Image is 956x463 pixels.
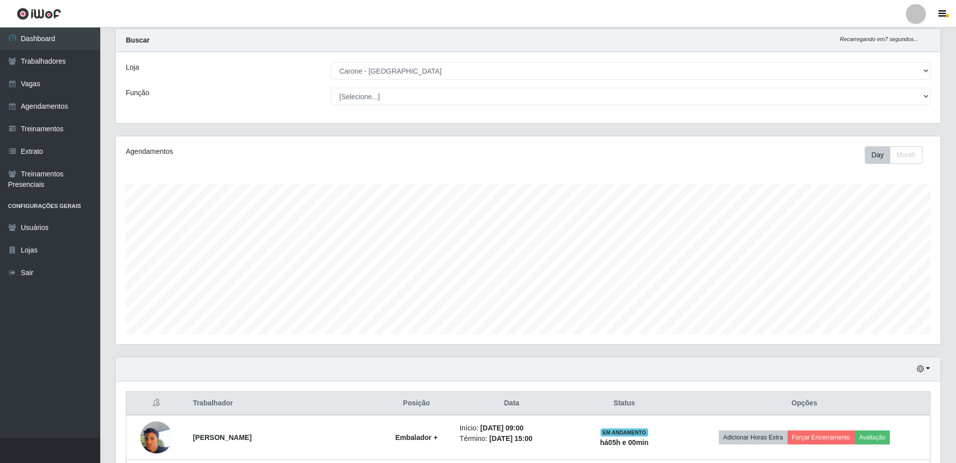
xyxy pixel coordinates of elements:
img: CoreUI Logo [17,8,61,20]
div: First group [865,146,922,164]
strong: Buscar [126,36,149,44]
time: [DATE] 09:00 [480,424,523,432]
th: Opções [679,392,930,415]
span: EM ANDAMENTO [601,428,648,436]
th: Status [569,392,679,415]
th: Data [454,392,570,415]
i: Recarregando em 7 segundos... [840,36,918,42]
div: Agendamentos [126,146,452,157]
strong: [PERSON_NAME] [193,433,252,441]
button: Month [890,146,922,164]
button: Forçar Encerramento [788,430,855,444]
button: Avaliação [855,430,890,444]
li: Término: [460,433,564,444]
li: Início: [460,423,564,433]
button: Day [865,146,890,164]
button: Adicionar Horas Extra [719,430,788,444]
th: Posição [379,392,453,415]
div: Toolbar with button groups [865,146,930,164]
strong: Embalador + [395,433,437,441]
label: Função [126,88,149,98]
label: Loja [126,62,139,73]
strong: há 05 h e 00 min [600,438,649,446]
time: [DATE] 15:00 [489,434,532,442]
th: Trabalhador [187,392,379,415]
